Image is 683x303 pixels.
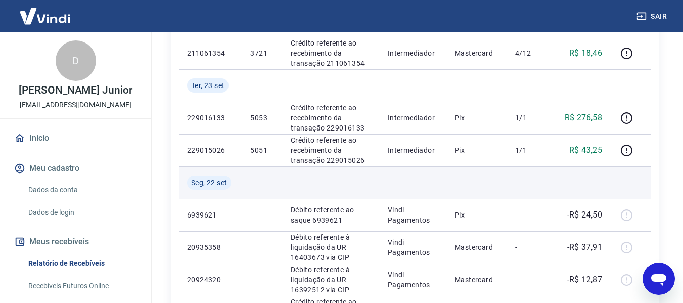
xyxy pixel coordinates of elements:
p: -R$ 12,87 [567,274,603,286]
p: - [515,242,545,252]
p: 1/1 [515,113,545,123]
p: Mastercard [454,275,499,285]
p: Crédito referente ao recebimento da transação 211061354 [291,38,372,68]
a: Dados da conta [24,180,139,200]
a: Início [12,127,139,149]
p: 5053 [250,113,274,123]
p: 3721 [250,48,274,58]
p: Débito referente à liquidação da UR 16392512 via CIP [291,265,372,295]
p: - [515,275,545,285]
p: Pix [454,210,499,220]
img: Vindi [12,1,78,31]
a: Recebíveis Futuros Online [24,276,139,296]
p: [EMAIL_ADDRESS][DOMAIN_NAME] [20,100,131,110]
p: Pix [454,113,499,123]
div: D [56,40,96,81]
button: Sair [634,7,671,26]
p: Débito referente à liquidação da UR 16403673 via CIP [291,232,372,263]
span: Ter, 23 set [191,80,224,91]
p: Pix [454,145,499,155]
p: Intermediador [388,145,438,155]
p: Débito referente ao saque 6939621 [291,205,372,225]
p: [PERSON_NAME] Junior [19,85,132,96]
p: Crédito referente ao recebimento da transação 229016133 [291,103,372,133]
iframe: Botão para abrir a janela de mensagens [643,263,675,295]
p: R$ 18,46 [569,47,602,59]
p: 211061354 [187,48,234,58]
button: Meus recebíveis [12,231,139,253]
p: - [515,210,545,220]
p: Intermediador [388,48,438,58]
p: Vindi Pagamentos [388,270,438,290]
p: -R$ 37,91 [567,241,603,253]
button: Meu cadastro [12,157,139,180]
a: Relatório de Recebíveis [24,253,139,274]
p: R$ 43,25 [569,144,602,156]
p: Mastercard [454,242,499,252]
p: 6939621 [187,210,234,220]
p: Vindi Pagamentos [388,205,438,225]
p: 5051 [250,145,274,155]
a: Dados de login [24,202,139,223]
p: 20935358 [187,242,234,252]
p: 229015026 [187,145,234,155]
p: R$ 276,58 [565,112,603,124]
p: Vindi Pagamentos [388,237,438,257]
p: 20924320 [187,275,234,285]
p: 4/12 [515,48,545,58]
p: -R$ 24,50 [567,209,603,221]
p: 1/1 [515,145,545,155]
p: 229016133 [187,113,234,123]
p: Crédito referente ao recebimento da transação 229015026 [291,135,372,165]
span: Seg, 22 set [191,178,227,188]
p: Mastercard [454,48,499,58]
p: Intermediador [388,113,438,123]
